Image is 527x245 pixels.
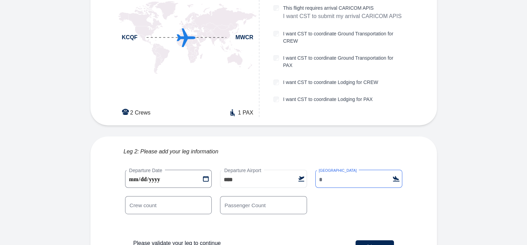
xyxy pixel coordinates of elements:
[130,109,151,117] span: 2 Crews
[124,147,139,156] span: Leg 2:
[221,201,269,209] label: Passenger Count
[317,168,359,173] label: [GEOGRAPHIC_DATA]
[283,5,402,12] label: This flight requires arrival CARICOM APIS
[235,33,253,42] span: MWCR
[283,79,378,86] label: I want CST to coordinate Lodging for CREW
[221,167,264,174] label: Departure Airport
[283,96,373,103] label: I want CST to coordinate Lodging for PAX
[283,54,404,69] label: I want CST to coordinate Ground Transportation for PAX
[122,33,138,42] span: KCQF
[283,30,404,45] label: I want CST to coordinate Ground Transportation for CREW
[126,201,159,209] label: Crew count
[283,12,402,21] p: I want CST to submit my arrival CARICOM APIS
[140,147,218,156] span: Please add your leg information
[126,167,165,174] label: Departure Date
[238,109,253,117] span: 1 PAX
